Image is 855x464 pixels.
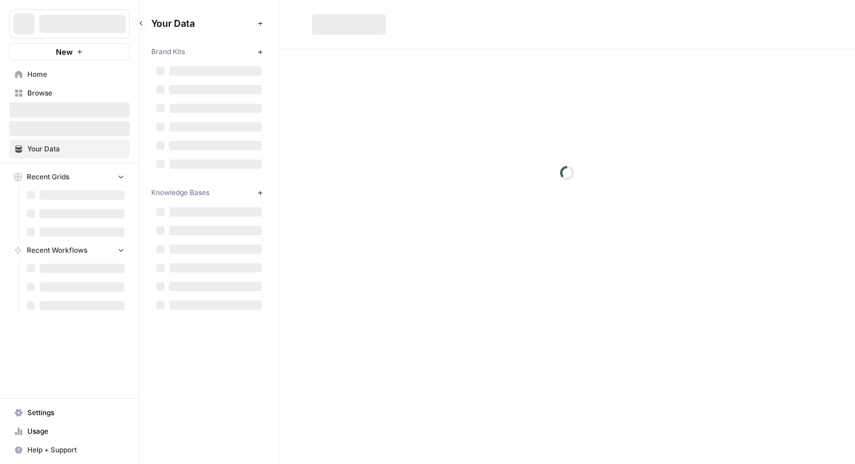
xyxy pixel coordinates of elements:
span: New [56,46,73,58]
span: Recent Workflows [27,245,87,256]
span: Brand Kits [151,47,185,57]
button: Help + Support [9,441,130,459]
a: Your Data [9,140,130,158]
a: Usage [9,422,130,441]
span: Your Data [151,16,253,30]
a: Settings [9,403,130,422]
span: Browse [27,88,124,98]
button: New [9,43,130,61]
span: Settings [27,408,124,418]
a: Browse [9,84,130,102]
a: Home [9,65,130,84]
span: Usage [27,426,124,437]
span: Help + Support [27,445,124,455]
span: Knowledge Bases [151,187,209,198]
button: Recent Workflows [9,242,130,259]
span: Home [27,69,124,80]
button: Recent Grids [9,168,130,186]
span: Recent Grids [27,172,69,182]
span: Your Data [27,144,124,154]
